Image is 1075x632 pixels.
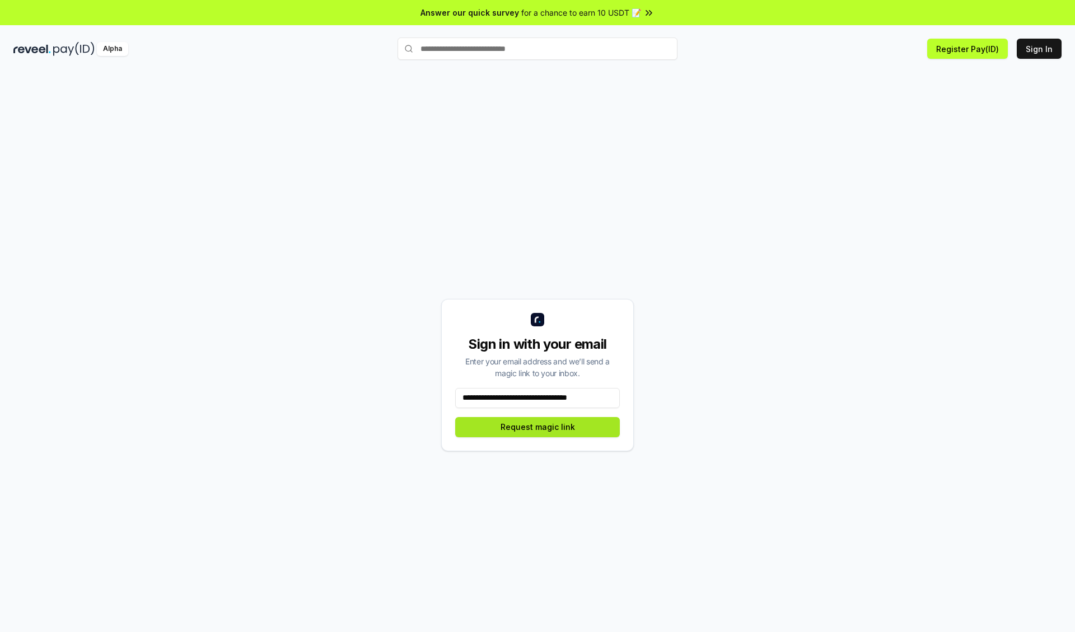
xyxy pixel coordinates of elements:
img: logo_small [531,313,544,326]
img: reveel_dark [13,42,51,56]
div: Sign in with your email [455,335,620,353]
div: Alpha [97,42,128,56]
span: for a chance to earn 10 USDT 📝 [521,7,641,18]
button: Sign In [1017,39,1062,59]
button: Request magic link [455,417,620,437]
button: Register Pay(ID) [927,39,1008,59]
span: Answer our quick survey [420,7,519,18]
div: Enter your email address and we’ll send a magic link to your inbox. [455,355,620,379]
img: pay_id [53,42,95,56]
